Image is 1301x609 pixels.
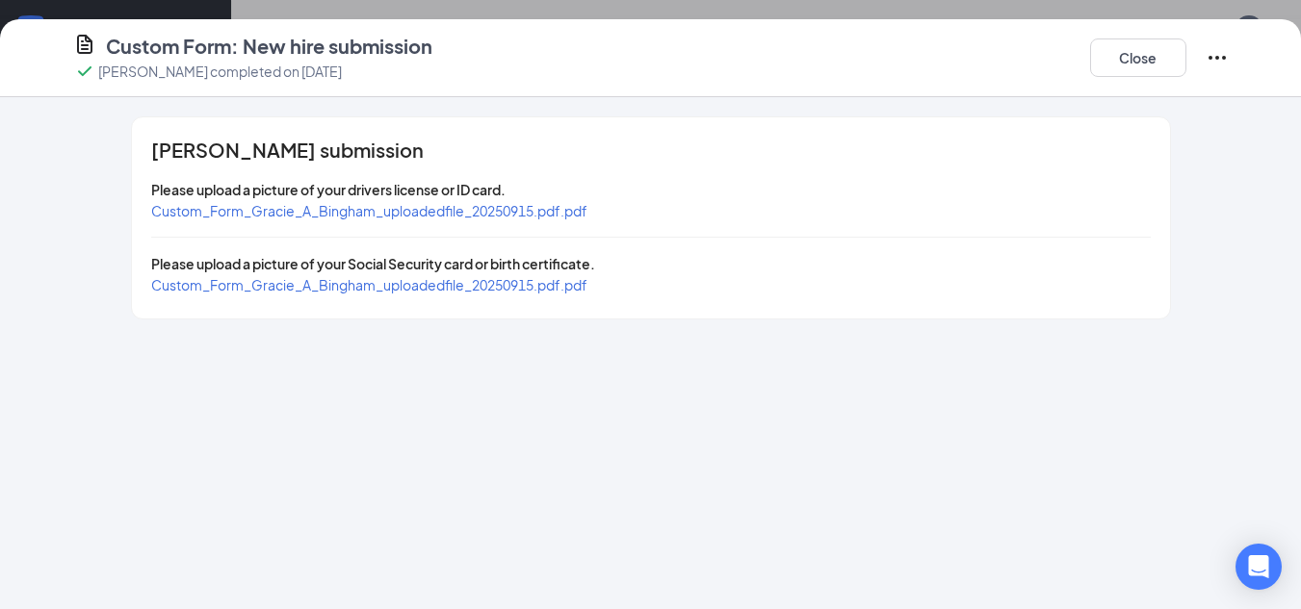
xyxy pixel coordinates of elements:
svg: CustomFormIcon [73,33,96,56]
svg: Ellipses [1206,46,1229,69]
h4: Custom Form: New hire submission [106,33,432,60]
button: Close [1090,38,1186,77]
div: Open Intercom Messenger [1236,544,1282,590]
svg: Checkmark [73,60,96,83]
a: Custom_Form_Gracie_A_Bingham_uploadedfile_20250915.pdf.pdf [151,276,587,293]
a: Custom_Form_Gracie_A_Bingham_uploadedfile_20250915.pdf.pdf [151,202,587,219]
p: [PERSON_NAME] completed on [DATE] [98,62,342,81]
span: Please upload a picture of your drivers license or ID card. [151,181,506,198]
span: Please upload a picture of your Social Security card or birth certificate. [151,255,595,272]
span: [PERSON_NAME] submission [151,140,424,160]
